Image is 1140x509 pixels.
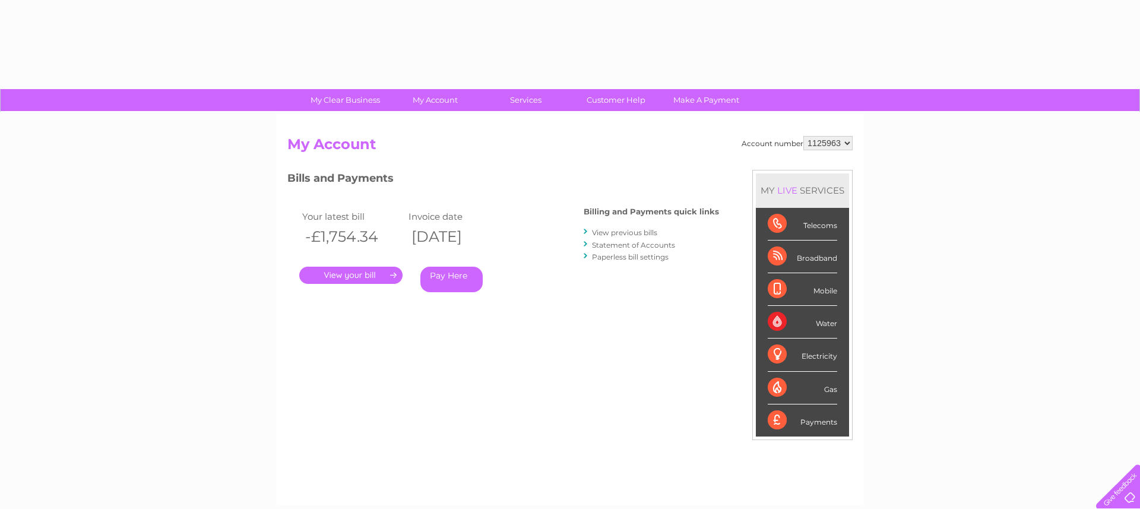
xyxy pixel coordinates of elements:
a: Paperless bill settings [592,252,669,261]
div: MY SERVICES [756,173,849,207]
a: My Account [387,89,484,111]
div: Gas [768,372,837,404]
div: Telecoms [768,208,837,241]
div: Water [768,306,837,339]
div: Electricity [768,339,837,371]
div: Broadband [768,241,837,273]
a: Services [477,89,575,111]
div: Account number [742,136,853,150]
a: Pay Here [420,267,483,292]
a: . [299,267,403,284]
h4: Billing and Payments quick links [584,207,719,216]
td: Your latest bill [299,208,406,225]
h2: My Account [287,136,853,159]
td: Invoice date [406,208,512,225]
div: Mobile [768,273,837,306]
a: My Clear Business [296,89,394,111]
div: LIVE [775,185,800,196]
a: Make A Payment [657,89,755,111]
h3: Bills and Payments [287,170,719,191]
a: Statement of Accounts [592,241,675,249]
div: Payments [768,404,837,437]
a: View previous bills [592,228,657,237]
th: -£1,754.34 [299,225,406,249]
a: Customer Help [567,89,665,111]
th: [DATE] [406,225,512,249]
